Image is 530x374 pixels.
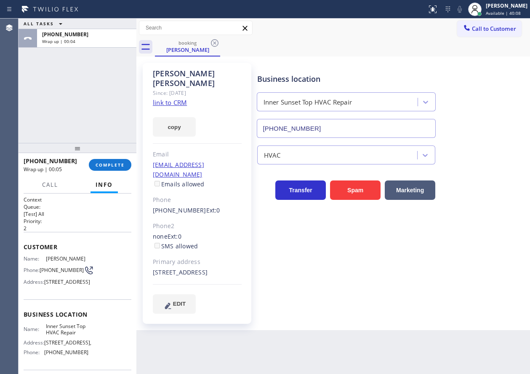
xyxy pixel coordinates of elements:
[44,279,90,285] span: [STREET_ADDRESS]
[153,257,242,267] div: Primary address
[24,210,131,218] p: [Test] All
[156,38,219,56] div: Thomas Kim
[153,161,204,178] a: [EMAIL_ADDRESS][DOMAIN_NAME]
[257,119,436,138] input: Phone Number
[153,150,242,159] div: Email
[275,180,326,200] button: Transfer
[257,73,436,85] div: Business location
[156,46,219,54] div: [PERSON_NAME]
[156,40,219,46] div: booking
[153,232,242,251] div: none
[330,180,381,200] button: Spam
[24,326,46,332] span: Name:
[24,256,46,262] span: Name:
[46,256,88,262] span: [PERSON_NAME]
[24,218,131,225] h2: Priority:
[153,180,205,188] label: Emails allowed
[24,339,44,346] span: Address:
[264,150,281,160] div: HVAC
[153,206,206,214] a: [PHONE_NUMBER]
[96,162,125,168] span: COMPLETE
[42,31,88,38] span: [PHONE_NUMBER]
[24,196,131,203] h1: Context
[44,339,91,346] span: [STREET_ADDRESS],
[24,166,62,173] span: Wrap up | 00:05
[40,267,84,273] span: [PHONE_NUMBER]
[206,206,220,214] span: Ext: 0
[168,232,181,240] span: Ext: 0
[153,221,242,231] div: Phone2
[89,159,131,171] button: COMPLETE
[24,310,131,318] span: Business location
[139,21,252,35] input: Search
[486,2,527,9] div: [PERSON_NAME]
[24,225,131,232] p: 2
[154,181,160,186] input: Emails allowed
[153,195,242,205] div: Phone
[42,38,75,44] span: Wrap up | 00:04
[19,19,71,29] button: ALL TASKS
[24,21,54,27] span: ALL TASKS
[153,117,196,137] button: copy
[486,10,521,16] span: Available | 40:08
[264,97,352,107] div: Inner Sunset Top HVAC Repair
[472,25,516,32] span: Call to Customer
[24,349,44,355] span: Phone:
[24,203,131,210] h2: Queue:
[153,98,187,107] a: link to CRM
[153,242,198,250] label: SMS allowed
[24,267,40,273] span: Phone:
[153,88,242,98] div: Since: [DATE]
[46,323,88,336] span: Inner Sunset Top HVAC Repair
[454,3,466,15] button: Mute
[153,69,242,88] div: [PERSON_NAME] [PERSON_NAME]
[24,243,131,251] span: Customer
[37,177,63,193] button: Call
[154,243,160,248] input: SMS allowed
[24,157,77,165] span: [PHONE_NUMBER]
[153,268,242,277] div: [STREET_ADDRESS]
[91,177,118,193] button: Info
[153,294,196,314] button: EDIT
[457,21,522,37] button: Call to Customer
[42,181,58,188] span: Call
[24,279,44,285] span: Address:
[173,301,186,307] span: EDIT
[44,349,88,355] span: [PHONE_NUMBER]
[96,181,113,188] span: Info
[385,180,435,200] button: Marketing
